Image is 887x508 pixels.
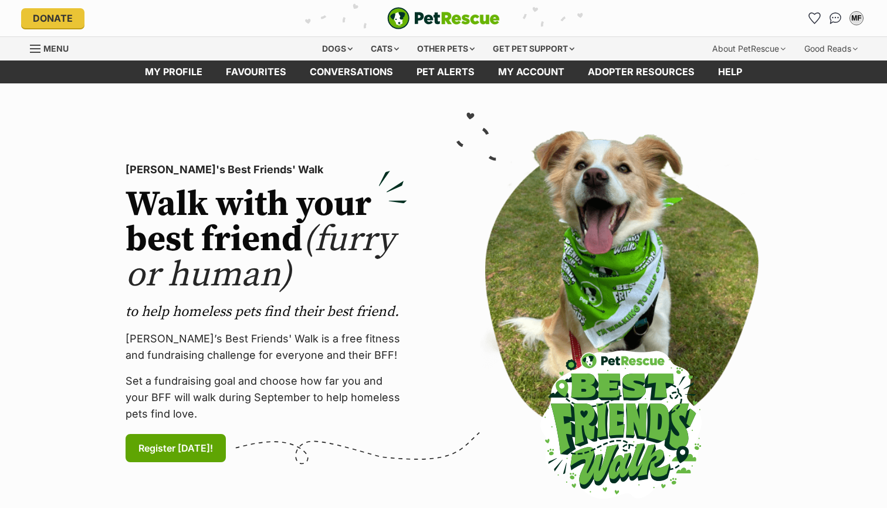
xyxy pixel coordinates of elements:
ul: Account quick links [805,9,866,28]
img: logo-e224e6f780fb5917bec1dbf3a21bbac754714ae5b6737aabdf751b685950b380.svg [387,7,500,29]
a: Favourites [805,9,824,28]
a: PetRescue [387,7,500,29]
span: Register [DATE]! [138,441,213,455]
div: Good Reads [796,37,866,60]
div: About PetRescue [704,37,794,60]
a: My account [486,60,576,83]
p: Set a fundraising goal and choose how far you and your BFF will walk during September to help hom... [126,373,407,422]
p: [PERSON_NAME]’s Best Friends' Walk is a free fitness and fundraising challenge for everyone and t... [126,331,407,364]
div: MF [851,12,862,24]
a: Menu [30,37,77,58]
a: Donate [21,8,84,28]
div: Cats [363,37,407,60]
span: Menu [43,43,69,53]
a: My profile [133,60,214,83]
button: My account [847,9,866,28]
p: to help homeless pets find their best friend. [126,302,407,321]
a: Help [706,60,754,83]
a: Conversations [826,9,845,28]
a: Pet alerts [405,60,486,83]
a: Favourites [214,60,298,83]
h2: Walk with your best friend [126,187,407,293]
p: [PERSON_NAME]'s Best Friends' Walk [126,162,407,178]
div: Get pet support [485,37,583,60]
a: conversations [298,60,405,83]
a: Adopter resources [576,60,706,83]
div: Other pets [409,37,483,60]
a: Register [DATE]! [126,434,226,462]
div: Dogs [314,37,361,60]
img: chat-41dd97257d64d25036548639549fe6c8038ab92f7586957e7f3b1b290dea8141.svg [830,12,842,24]
span: (furry or human) [126,218,395,297]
